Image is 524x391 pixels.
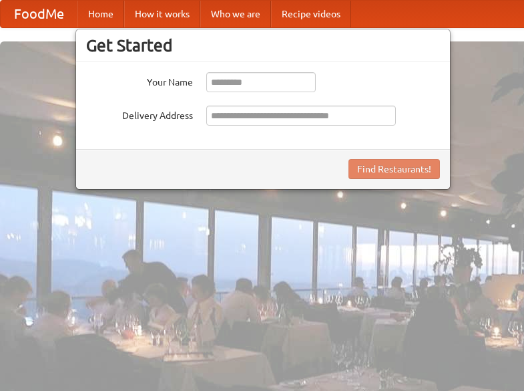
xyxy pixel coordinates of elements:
[124,1,200,27] a: How it works
[86,35,440,55] h3: Get Started
[348,159,440,179] button: Find Restaurants!
[200,1,271,27] a: Who we are
[1,1,77,27] a: FoodMe
[86,72,193,89] label: Your Name
[271,1,351,27] a: Recipe videos
[86,106,193,122] label: Delivery Address
[77,1,124,27] a: Home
